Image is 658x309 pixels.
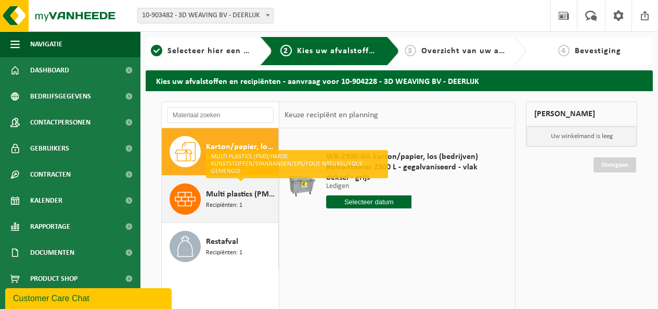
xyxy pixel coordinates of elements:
[30,214,70,240] span: Rapportage
[30,240,74,266] span: Documenten
[206,248,242,258] span: Recipiënten: 1
[30,57,69,83] span: Dashboard
[30,135,69,162] span: Gebruikers
[206,201,242,211] span: Recipiënten: 1
[151,45,252,57] a: 1Selecteer hier een vestiging
[526,127,637,146] p: Uw winkelmand is leeg
[326,162,497,183] span: Rolcontainer 2500 L - gegalvaniseerd - vlak deksel - grijs
[162,176,279,223] button: Multi plastics (PMD/harde kunststoffen/spanbanden/EPS/folie naturel/folie gemengd) Recipiënten: 1
[206,153,242,163] span: Recipiënten: 1
[206,141,276,153] span: Karton/papier, los (bedrijven)
[162,128,279,176] button: Karton/papier, los (bedrijven) Recipiënten: 1
[421,47,531,55] span: Overzicht van uw aanvraag
[146,70,653,91] h2: Kies uw afvalstoffen en recipiënten - aanvraag voor 10-904228 - 3D WEAVING BV - DEERLIJK
[5,286,174,309] iframe: chat widget
[526,102,637,127] div: [PERSON_NAME]
[138,8,273,23] span: 10-903482 - 3D WEAVING BV - DEERLIJK
[206,188,276,201] span: Multi plastics (PMD/harde kunststoffen/spanbanden/EPS/folie naturel/folie gemengd)
[206,236,238,248] span: Restafval
[30,266,78,292] span: Product Shop
[167,107,274,123] input: Materiaal zoeken
[326,195,411,208] input: Selecteer datum
[151,45,162,56] span: 1
[30,162,71,188] span: Contracten
[279,102,383,128] div: Keuze recipiënt en planning
[575,47,621,55] span: Bevestiging
[30,31,62,57] span: Navigatie
[30,109,91,135] span: Contactpersonen
[405,45,416,56] span: 3
[558,45,570,56] span: 4
[326,183,497,190] p: Ledigen
[30,188,62,214] span: Kalender
[326,152,497,162] span: WB-2500-GA karton/papier, los (bedrijven)
[30,83,91,109] span: Bedrijfsgegevens
[297,47,440,55] span: Kies uw afvalstoffen en recipiënten
[162,223,279,270] button: Restafval Recipiënten: 1
[167,47,280,55] span: Selecteer hier een vestiging
[137,8,274,23] span: 10-903482 - 3D WEAVING BV - DEERLIJK
[594,157,636,172] a: Doorgaan
[280,45,292,56] span: 2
